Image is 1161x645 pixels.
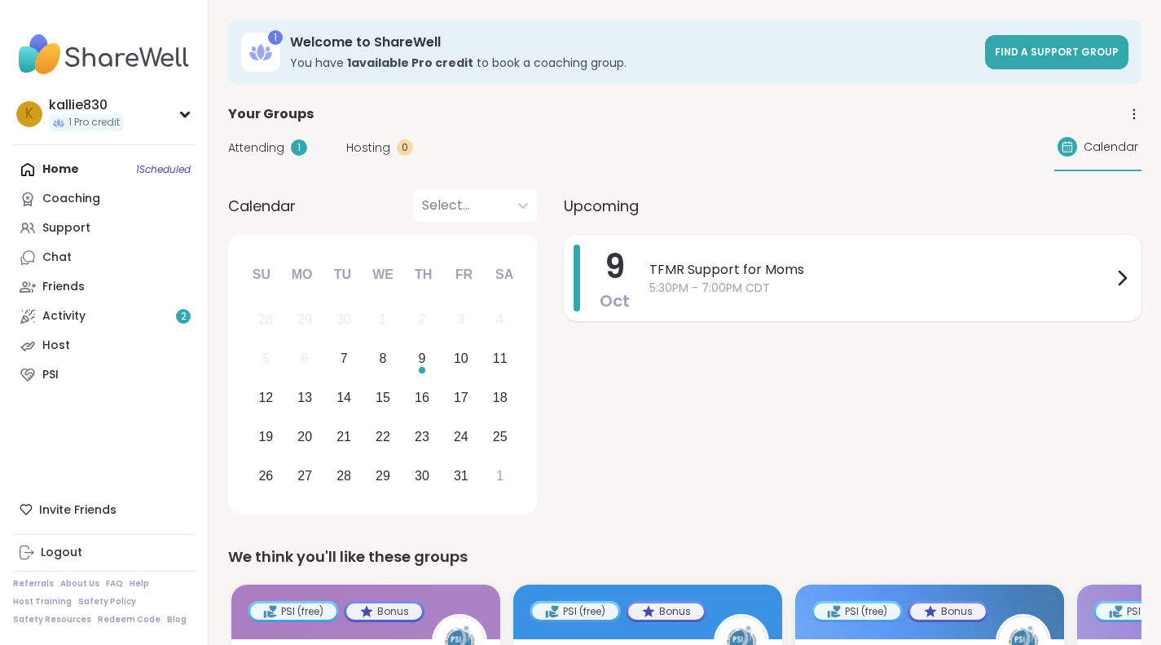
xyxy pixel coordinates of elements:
[130,578,149,590] a: Help
[482,303,517,338] div: Not available Saturday, October 4th, 2025
[496,308,504,330] div: 4
[288,303,323,338] div: Not available Monday, September 29th, 2025
[327,342,362,377] div: Choose Tuesday, October 7th, 2025
[42,191,100,207] div: Coaching
[258,426,273,448] div: 19
[13,360,195,390] a: PSI
[443,303,478,338] div: Not available Friday, October 3rd, 2025
[605,244,625,289] span: 9
[443,419,478,454] div: Choose Friday, October 24th, 2025
[454,426,468,448] div: 24
[443,342,478,377] div: Choose Friday, October 10th, 2025
[406,257,442,293] div: Th
[167,614,187,625] a: Blog
[41,545,82,561] div: Logout
[443,458,478,493] div: Choose Friday, October 31st, 2025
[649,280,1112,297] span: 5:30PM - 7:00PM CDT
[288,381,323,416] div: Choose Monday, October 13th, 2025
[228,139,284,157] span: Attending
[60,578,99,590] a: About Us
[327,381,362,416] div: Choose Tuesday, October 14th, 2025
[365,257,401,293] div: We
[493,387,508,409] div: 18
[418,308,425,330] div: 2
[288,458,323,493] div: Choose Monday, October 27th, 2025
[13,596,72,607] a: Host Training
[42,308,86,325] div: Activity
[493,426,508,448] div: 25
[49,96,123,114] div: kallie830
[268,30,283,45] div: 1
[248,458,284,493] div: Choose Sunday, October 26th, 2025
[366,303,401,338] div: Not available Wednesday, October 1st, 2025
[258,465,273,487] div: 26
[13,26,195,83] img: ShareWell Nav Logo
[284,257,319,293] div: Mo
[228,195,296,217] span: Calendar
[336,465,351,487] div: 28
[13,214,195,243] a: Support
[341,347,348,369] div: 7
[13,184,195,214] a: Coaching
[258,308,273,330] div: 28
[248,303,284,338] div: Not available Sunday, September 28th, 2025
[297,465,312,487] div: 27
[42,338,70,354] div: Host
[454,387,468,409] div: 17
[98,614,161,625] a: Redeem Code
[482,458,517,493] div: Choose Saturday, November 1st, 2025
[380,308,387,330] div: 1
[910,603,986,620] div: Bonus
[366,458,401,493] div: Choose Wednesday, October 29th, 2025
[493,347,508,369] div: 11
[13,243,195,272] a: Chat
[42,250,72,266] div: Chat
[376,465,390,487] div: 29
[246,300,519,495] div: month 2025-10
[297,387,312,409] div: 13
[366,342,401,377] div: Choose Wednesday, October 8th, 2025
[248,342,284,377] div: Not available Sunday, October 5th, 2025
[228,546,1141,568] div: We think you'll like these groups
[366,419,401,454] div: Choose Wednesday, October 22nd, 2025
[482,342,517,377] div: Choose Saturday, October 11th, 2025
[336,308,351,330] div: 30
[346,139,390,157] span: Hosting
[327,458,362,493] div: Choose Tuesday, October 28th, 2025
[78,596,136,607] a: Safety Policy
[324,257,360,293] div: Tu
[405,303,440,338] div: Not available Thursday, October 2nd, 2025
[288,419,323,454] div: Choose Monday, October 20th, 2025
[496,465,504,487] div: 1
[415,465,429,487] div: 30
[291,139,307,156] div: 1
[415,426,429,448] div: 23
[457,308,464,330] div: 3
[366,381,401,416] div: Choose Wednesday, October 15th, 2025
[985,35,1128,69] a: Find a support group
[346,603,422,620] div: Bonus
[454,347,468,369] div: 10
[486,257,522,293] div: Sa
[250,603,336,620] div: PSI (free)
[564,195,639,217] span: Upcoming
[532,603,618,620] div: PSI (free)
[248,381,284,416] div: Choose Sunday, October 12th, 2025
[13,495,195,524] div: Invite Friends
[13,538,195,568] a: Logout
[600,289,630,312] span: Oct
[405,342,440,377] div: Choose Thursday, October 9th, 2025
[814,603,900,620] div: PSI (free)
[42,220,90,236] div: Support
[13,331,195,360] a: Host
[13,614,91,625] a: Safety Resources
[405,419,440,454] div: Choose Thursday, October 23rd, 2025
[244,257,279,293] div: Su
[13,272,195,302] a: Friends
[228,104,314,124] span: Your Groups
[327,303,362,338] div: Not available Tuesday, September 30th, 2025
[181,310,187,324] span: 2
[376,426,390,448] div: 22
[336,387,351,409] div: 14
[628,603,704,620] div: Bonus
